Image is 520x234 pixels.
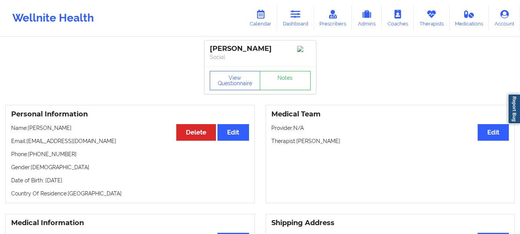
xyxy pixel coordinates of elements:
[450,5,489,31] a: Medications
[11,110,249,119] h3: Personal Information
[11,219,249,227] h3: Medical Information
[11,124,249,132] p: Name: [PERSON_NAME]
[271,219,509,227] h3: Shipping Address
[271,137,509,145] p: Therapist: [PERSON_NAME]
[478,124,509,141] button: Edit
[277,5,314,31] a: Dashboard
[210,44,311,53] div: [PERSON_NAME]
[297,46,311,52] img: Image%2Fplaceholer-image.png
[352,5,382,31] a: Admins
[210,53,311,61] p: Social
[414,5,450,31] a: Therapists
[176,124,216,141] button: Delete
[260,71,311,90] a: Notes
[244,5,277,31] a: Calendar
[11,177,249,184] p: Date of Birth: [DATE]
[11,190,249,197] p: Country Of Residence: [GEOGRAPHIC_DATA]
[271,124,509,132] p: Provider: N/A
[271,110,509,119] h3: Medical Team
[11,150,249,158] p: Phone: [PHONE_NUMBER]
[508,94,520,124] a: Report Bug
[489,5,520,31] a: Account
[382,5,414,31] a: Coaches
[11,163,249,171] p: Gender: [DEMOGRAPHIC_DATA]
[217,124,249,141] button: Edit
[210,71,261,90] button: View Questionnaire
[11,137,249,145] p: Email: [EMAIL_ADDRESS][DOMAIN_NAME]
[314,5,352,31] a: Prescribers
